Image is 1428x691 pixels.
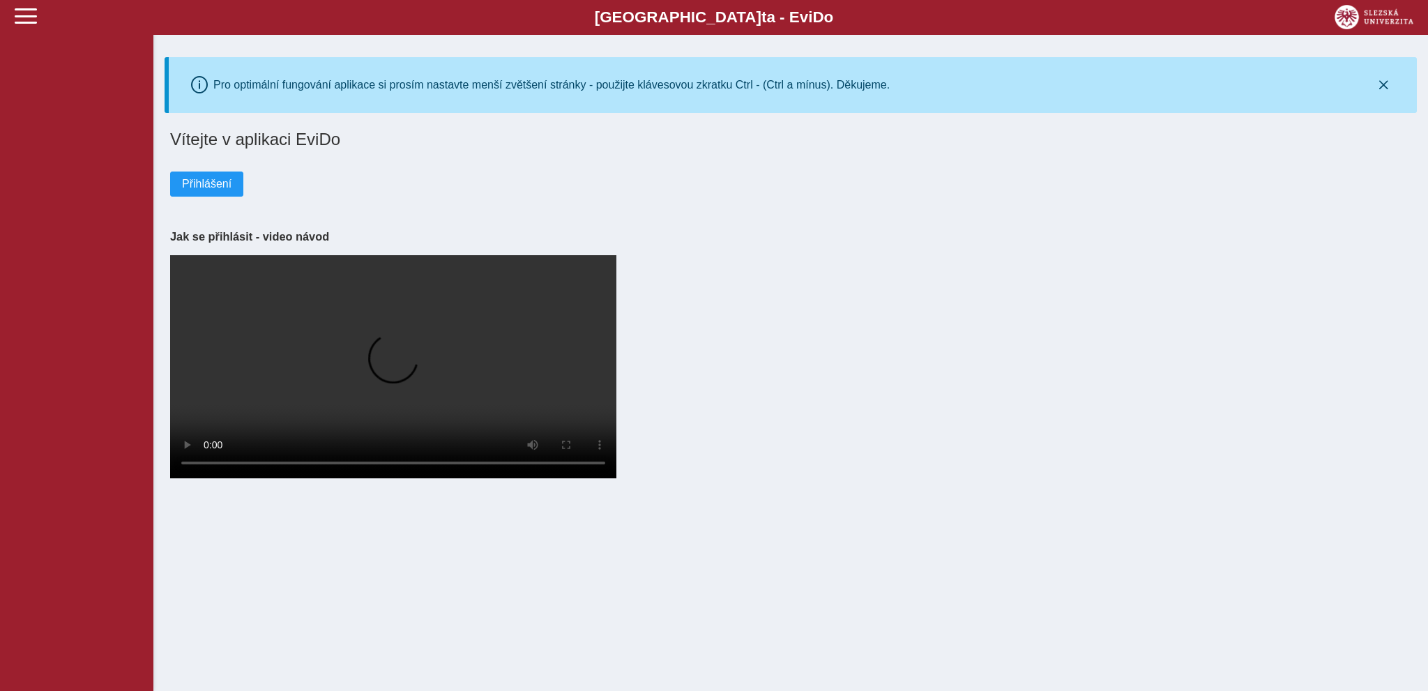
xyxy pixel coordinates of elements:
[761,8,766,26] span: t
[812,8,823,26] span: D
[42,8,1386,26] b: [GEOGRAPHIC_DATA] a - Evi
[1335,5,1413,29] img: logo_web_su.png
[170,255,616,478] video: Your browser does not support the video tag.
[170,130,1411,149] h1: Vítejte v aplikaci EviDo
[213,79,890,91] div: Pro optimální fungování aplikace si prosím nastavte menší zvětšení stránky - použijte klávesovou ...
[824,8,834,26] span: o
[170,230,1411,243] h3: Jak se přihlásit - video návod
[182,178,231,190] span: Přihlášení
[170,172,243,197] button: Přihlášení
